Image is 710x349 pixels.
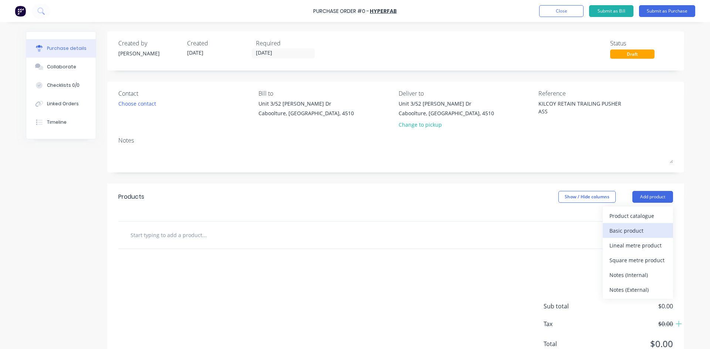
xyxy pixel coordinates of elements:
[609,255,666,266] div: Square metre product
[538,89,673,98] div: Reference
[399,100,494,107] div: Unit 3/52 [PERSON_NAME] Dr
[538,100,631,116] textarea: KILCOY RETAIN TRAILING PUSHER ASS
[118,89,253,98] div: Contact
[399,89,533,98] div: Deliver to
[130,227,278,242] input: Start typing to add a product...
[610,39,673,48] div: Status
[258,100,354,107] div: Unit 3/52 [PERSON_NAME] Dr
[589,5,633,17] button: Submit as Bill
[609,225,666,236] div: Basic product
[558,191,616,203] button: Show / Hide columns
[599,319,673,328] span: $0.00
[256,39,319,48] div: Required
[118,192,144,201] div: Products
[609,284,666,295] div: Notes (External)
[26,39,96,58] button: Purchase details
[26,58,96,76] button: Collaborate
[187,39,250,48] div: Created
[258,89,393,98] div: Bill to
[609,270,666,280] div: Notes (Internal)
[313,7,369,15] div: Purchase Order #0 -
[47,100,79,107] div: Linked Orders
[399,109,494,117] div: Caboolture, [GEOGRAPHIC_DATA], 4510
[47,119,67,126] div: Timeline
[370,7,397,15] a: HYPERFAB
[47,64,76,70] div: Collaborate
[609,211,666,221] div: Product catalogue
[544,339,599,348] span: Total
[632,191,673,203] button: Add product
[610,49,655,59] div: Draft
[639,5,695,17] button: Submit as Purchase
[26,113,96,131] button: Timeline
[47,45,87,52] div: Purchase details
[609,240,666,251] div: Lineal metre product
[26,76,96,95] button: Checklists 0/0
[15,6,26,17] img: Factory
[118,136,673,145] div: Notes
[599,302,673,311] span: $0.00
[258,109,354,117] div: Caboolture, [GEOGRAPHIC_DATA], 4510
[118,49,181,57] div: [PERSON_NAME]
[118,100,156,107] div: Choose contact
[26,95,96,113] button: Linked Orders
[539,5,584,17] button: Close
[47,82,80,89] div: Checklists 0/0
[544,302,599,311] span: Sub total
[544,319,599,328] span: Tax
[399,121,494,129] div: Change to pickup
[118,39,181,48] div: Created by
